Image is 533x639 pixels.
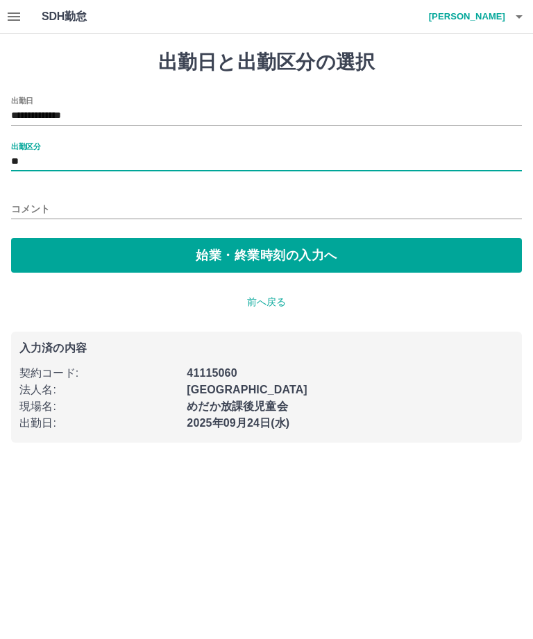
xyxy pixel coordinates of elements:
[187,367,237,379] b: 41115060
[19,382,178,398] p: 法人名 :
[11,141,40,151] label: 出勤区分
[19,398,178,415] p: 現場名 :
[19,365,178,382] p: 契約コード :
[11,51,522,74] h1: 出勤日と出勤区分の選択
[19,415,178,432] p: 出勤日 :
[19,343,514,354] p: 入力済の内容
[11,95,33,105] label: 出勤日
[187,384,307,395] b: [GEOGRAPHIC_DATA]
[11,238,522,273] button: 始業・終業時刻の入力へ
[187,400,287,412] b: めだか放課後児童会
[11,295,522,309] p: 前へ戻る
[187,417,289,429] b: 2025年09月24日(水)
